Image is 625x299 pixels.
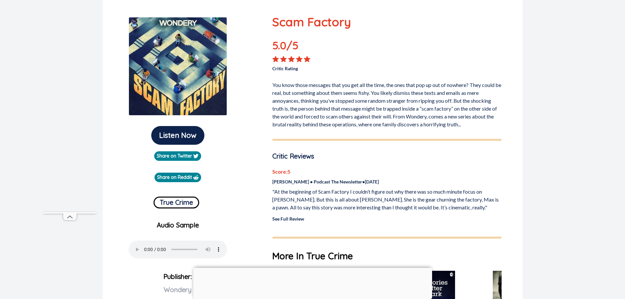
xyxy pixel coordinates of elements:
a: Share on Twitter [154,151,201,161]
p: Score: 5 [272,168,502,176]
a: True Crime [154,194,199,208]
span: Wondery [164,286,192,294]
a: Share on Reddit [155,173,201,182]
p: 5.0 /5 [272,37,318,56]
p: Critic Rating [272,62,387,72]
p: Critic Reviews [272,151,502,161]
button: True Crime [154,197,199,208]
h1: More In True Crime [272,249,502,263]
p: You know those messages that you get all the time, the ones that pop up out of nowhere? They coul... [272,78,502,128]
p: "At the beginning of Scam Factory I couldn’t figure out why there was so much minute focus on [PE... [272,188,502,211]
p: Scam Factory [272,13,502,31]
p: Audio Sample [108,220,248,230]
audio: Your browser does not support the audio element [129,241,227,258]
p: [PERSON_NAME] • Podcast The Newsletter • [DATE] [272,178,502,185]
iframe: Advertisement [44,15,96,212]
button: Listen Now [151,126,204,145]
img: Scam Factory [129,17,227,116]
a: See Full Review [272,216,304,222]
iframe: Advertisement [193,268,432,297]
